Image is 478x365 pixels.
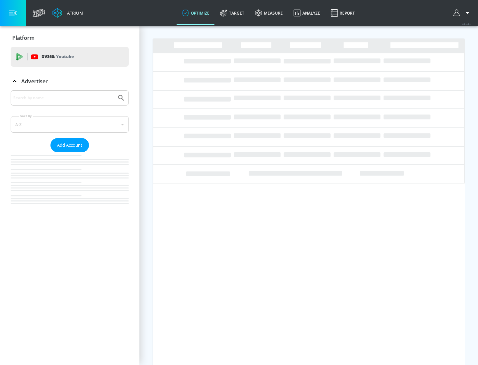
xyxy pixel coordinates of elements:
span: Add Account [57,141,82,149]
div: Advertiser [11,72,129,91]
p: Advertiser [21,78,48,85]
span: v 4.24.0 [462,22,471,26]
p: DV360: [41,53,74,60]
div: DV360: Youtube [11,47,129,67]
button: Add Account [50,138,89,152]
div: Platform [11,29,129,47]
label: Sort By [19,114,33,118]
input: Search by name [13,94,114,102]
div: A-Z [11,116,129,133]
a: Analyze [288,1,325,25]
a: Atrium [52,8,83,18]
a: Target [215,1,250,25]
p: Platform [12,34,35,41]
a: optimize [177,1,215,25]
div: Advertiser [11,90,129,217]
a: Report [325,1,360,25]
p: Youtube [56,53,74,60]
nav: list of Advertiser [11,152,129,217]
div: Atrium [64,10,83,16]
a: measure [250,1,288,25]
